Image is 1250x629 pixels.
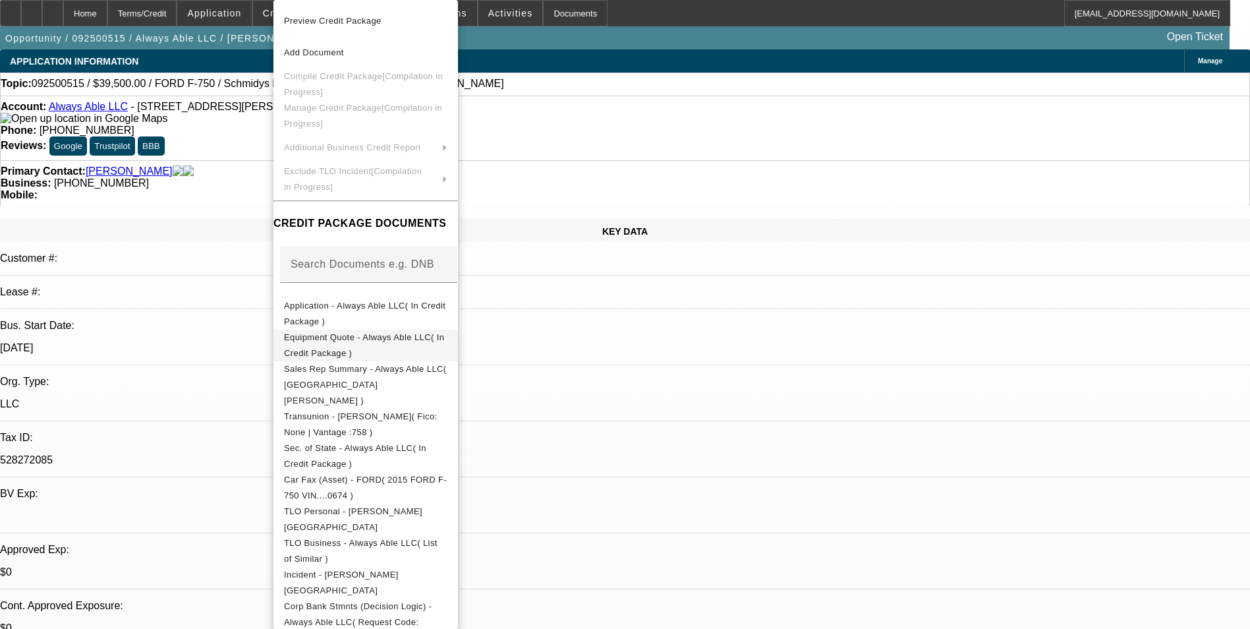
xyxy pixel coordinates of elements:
[284,475,447,500] span: Car Fax (Asset) - FORD( 2015 FORD F-750 VIN....0674 )
[273,361,458,409] button: Sales Rep Summary - Always Able LLC( Mansfield, Jeff )
[284,47,344,57] span: Add Document
[273,535,458,567] button: TLO Business - Always Able LLC( List of Similar )
[284,538,438,564] span: TLO Business - Always Able LLC( List of Similar )
[284,411,438,437] span: Transunion - [PERSON_NAME]( Fico: None | Vantage :758 )
[284,570,399,595] span: Incident - [PERSON_NAME][GEOGRAPHIC_DATA]
[284,443,426,469] span: Sec. of State - Always Able LLC( In Credit Package )
[273,472,458,504] button: Car Fax (Asset) - FORD( 2015 FORD F-750 VIN....0674 )
[284,364,447,405] span: Sales Rep Summary - Always Able LLC( [GEOGRAPHIC_DATA][PERSON_NAME] )
[273,440,458,472] button: Sec. of State - Always Able LLC( In Credit Package )
[291,258,434,270] mat-label: Search Documents e.g. DNB
[273,216,458,231] h4: CREDIT PACKAGE DOCUMENTS
[284,301,445,326] span: Application - Always Able LLC( In Credit Package )
[273,409,458,440] button: Transunion - Alatini, Tara( Fico: None | Vantage :758 )
[273,298,458,330] button: Application - Always Able LLC( In Credit Package )
[284,16,382,26] span: Preview Credit Package
[273,567,458,599] button: Incident - Alatini, Tara
[284,506,422,532] span: TLO Personal - [PERSON_NAME][GEOGRAPHIC_DATA]
[273,504,458,535] button: TLO Personal - Alatini, Tara
[284,332,444,358] span: Equipment Quote - Always Able LLC( In Credit Package )
[273,330,458,361] button: Equipment Quote - Always Able LLC( In Credit Package )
